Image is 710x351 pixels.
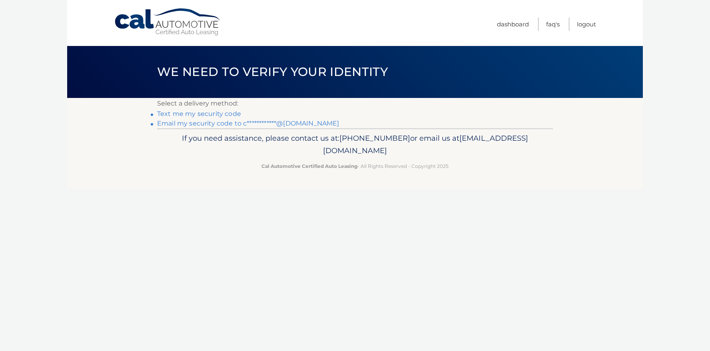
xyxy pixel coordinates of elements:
[162,162,548,170] p: - All Rights Reserved - Copyright 2025
[114,8,222,36] a: Cal Automotive
[497,18,529,31] a: Dashboard
[577,18,596,31] a: Logout
[157,98,553,109] p: Select a delivery method:
[162,132,548,158] p: If you need assistance, please contact us at: or email us at
[261,163,357,169] strong: Cal Automotive Certified Auto Leasing
[546,18,560,31] a: FAQ's
[339,134,410,143] span: [PHONE_NUMBER]
[157,110,241,118] a: Text me my security code
[157,64,388,79] span: We need to verify your identity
